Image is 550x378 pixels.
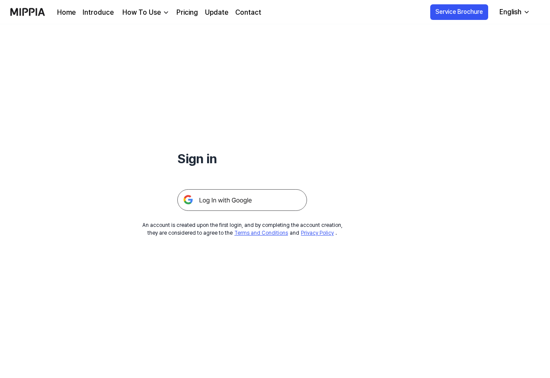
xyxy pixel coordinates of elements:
[498,7,523,17] div: English
[163,9,169,16] img: down
[121,7,169,18] button: How To Use
[492,3,535,21] button: English
[301,230,334,236] a: Privacy Policy
[142,221,342,237] div: An account is created upon the first login, and by completing the account creation, they are cons...
[234,230,288,236] a: Terms and Conditions
[177,149,307,168] h1: Sign in
[430,4,488,20] button: Service Brochure
[57,7,76,18] a: Home
[205,7,228,18] a: Update
[83,7,114,18] a: Introduce
[235,7,261,18] a: Contact
[177,189,307,211] img: 구글 로그인 버튼
[176,7,198,18] a: Pricing
[121,7,163,18] div: How To Use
